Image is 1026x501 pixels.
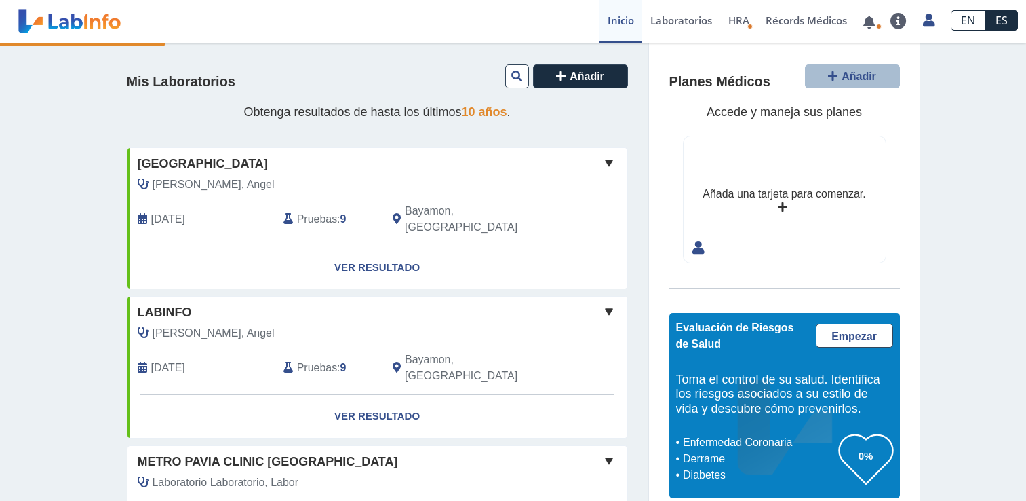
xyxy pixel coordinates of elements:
h3: 0% [839,447,893,464]
span: Pruebas [297,360,337,376]
a: Empezar [816,324,893,348]
iframe: Help widget launcher [905,448,1011,486]
span: Evaluación de Riesgos de Salud [676,322,794,350]
span: Empezar [831,331,877,342]
span: Añadir [842,71,876,82]
span: Laboratorio Laboratorio, Labor [153,475,299,491]
span: [GEOGRAPHIC_DATA] [138,155,268,173]
b: 9 [340,362,347,373]
span: 10 años [462,105,507,119]
div: : [273,203,382,236]
b: 9 [340,213,347,225]
span: Pruebas [297,211,337,227]
h5: Toma el control de su salud. Identifica los riesgos asociados a su estilo de vida y descubre cómo... [676,373,893,417]
span: Metro Pavia Clinic [GEOGRAPHIC_DATA] [138,453,398,471]
span: 2021-05-12 [151,360,185,376]
span: Arizmendi Franco, Angel [153,177,275,193]
span: Arizmendi Franco, Angel [153,325,275,341]
span: Añadir [570,71,604,82]
a: Ver Resultado [127,395,627,438]
li: Derrame [679,451,839,467]
span: Obtenga resultados de hasta los últimos . [243,105,510,119]
span: Bayamon, PR [405,352,555,384]
a: Ver Resultado [127,246,627,289]
li: Enfermedad Coronaria [679,434,839,451]
button: Añadir [533,64,628,88]
h4: Planes Médicos [669,74,770,90]
span: 2022-02-05 [151,211,185,227]
a: EN [951,10,985,31]
span: HRA [728,14,749,27]
span: Accede y maneja sus planes [707,105,862,119]
span: Bayamon, PR [405,203,555,236]
div: : [273,352,382,384]
li: Diabetes [679,467,839,483]
button: Añadir [805,64,900,88]
div: Añada una tarjeta para comenzar. [703,186,865,202]
a: ES [985,10,1018,31]
span: labinfo [138,303,192,322]
h4: Mis Laboratorios [127,74,235,90]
